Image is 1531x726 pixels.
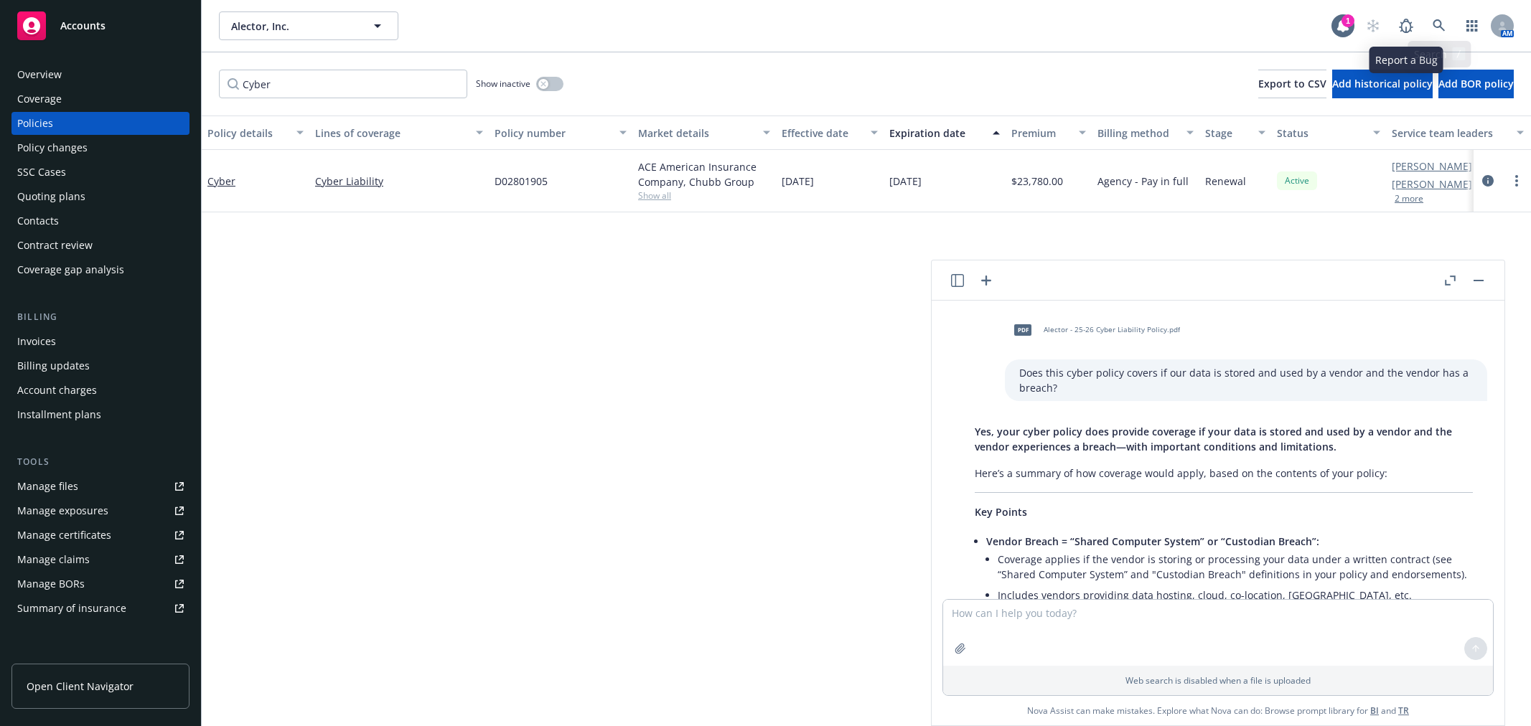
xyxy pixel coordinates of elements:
div: Expiration date [889,126,984,141]
button: Add historical policy [1332,70,1433,98]
div: Analytics hub [11,649,189,663]
div: Manage exposures [17,499,108,522]
button: 2 more [1395,194,1423,203]
div: pdfAlector - 25-26 Cyber Liability Policy.pdf [1005,312,1183,348]
span: Add historical policy [1332,77,1433,90]
a: [PERSON_NAME] [1392,176,1472,192]
div: Premium [1011,126,1070,141]
div: Account charges [17,379,97,402]
div: Contacts [17,209,59,232]
a: Search [1425,11,1453,40]
a: Cyber [207,174,235,188]
a: Coverage [11,88,189,110]
a: Cyber Liability [315,174,483,189]
a: [PERSON_NAME] [1392,159,1472,174]
button: Premium [1006,115,1092,150]
div: Coverage [17,88,62,110]
div: SSC Cases [17,161,66,184]
span: Nova Assist can make mistakes. Explore what Nova can do: Browse prompt library for and [1027,696,1409,725]
div: Lines of coverage [315,126,467,141]
p: Here’s a summary of how coverage would apply, based on the contents of your policy: [975,466,1473,481]
div: Summary of insurance [17,597,126,620]
a: Coverage gap analysis [11,258,189,281]
a: TR [1398,704,1409,717]
a: Installment plans [11,403,189,426]
div: Policy changes [17,136,88,159]
a: SSC Cases [11,161,189,184]
div: Policies [17,112,53,135]
button: Market details [632,115,776,150]
a: Policy changes [11,136,189,159]
div: Manage BORs [17,572,85,595]
div: Manage certificates [17,524,111,547]
div: Stage [1205,126,1250,141]
div: Installment plans [17,403,101,426]
button: Lines of coverage [309,115,489,150]
div: Invoices [17,330,56,353]
a: Account charges [11,379,189,402]
div: Billing updates [17,354,90,377]
a: Start snowing [1359,11,1387,40]
button: Service team leaders [1386,115,1530,150]
div: Overview [17,63,62,86]
div: Policy details [207,126,288,141]
div: ACE American Insurance Company, Chubb Group [638,159,770,189]
span: Renewal [1205,174,1246,189]
span: Alector - 25-26 Cyber Liability Policy.pdf [1044,325,1180,334]
div: Quoting plans [17,185,85,208]
button: Status [1271,115,1386,150]
a: Invoices [11,330,189,353]
button: Export to CSV [1258,70,1326,98]
button: Expiration date [884,115,1006,150]
a: Switch app [1458,11,1486,40]
span: Yes, your cyber policy does provide coverage if your data is stored and used by a vendor and the ... [975,425,1452,453]
div: Billing [11,310,189,324]
span: D02801905 [495,174,548,189]
span: [DATE] [889,174,922,189]
a: Contacts [11,209,189,232]
span: Agency - Pay in full [1097,174,1189,189]
a: Summary of insurance [11,597,189,620]
div: Coverage gap analysis [17,258,124,281]
a: Manage files [11,475,189,498]
div: Contract review [17,234,93,257]
input: Filter by keyword... [219,70,467,98]
div: Billing method [1097,126,1178,141]
div: Effective date [782,126,862,141]
a: Manage exposures [11,499,189,522]
span: [DATE] [782,174,814,189]
span: Key Points [975,505,1027,519]
span: Show all [638,189,770,202]
a: Overview [11,63,189,86]
a: Manage BORs [11,572,189,595]
button: Billing method [1092,115,1199,150]
button: Stage [1199,115,1271,150]
div: Status [1277,126,1364,141]
button: Policy details [202,115,309,150]
span: Export to CSV [1258,77,1326,90]
a: Contract review [11,234,189,257]
div: 1 [1342,14,1354,27]
li: Includes vendors providing data hosting, cloud, co-location, [GEOGRAPHIC_DATA], etc. [998,585,1473,605]
span: Show inactive [476,77,530,90]
button: Add BOR policy [1438,70,1514,98]
span: $23,780.00 [1011,174,1063,189]
p: Web search is disabled when a file is uploaded [952,674,1484,687]
span: Open Client Navigator [27,679,134,694]
a: Billing updates [11,354,189,377]
span: Alector, Inc. [231,19,355,34]
a: circleInformation [1479,172,1497,189]
p: Does this cyber policy covers if our data is stored and used by a vendor and the vendor has a bre... [1019,365,1473,395]
span: pdf [1014,324,1031,335]
div: Tools [11,455,189,469]
span: Add BOR policy [1438,77,1514,90]
a: BI [1370,704,1379,717]
a: Accounts [11,6,189,46]
a: more [1508,172,1525,189]
button: Policy number [489,115,632,150]
li: Coverage applies if the vendor is storing or processing your data under a written contract (see “... [998,549,1473,585]
div: Manage claims [17,548,90,571]
span: Accounts [60,20,106,32]
div: Market details [638,126,754,141]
